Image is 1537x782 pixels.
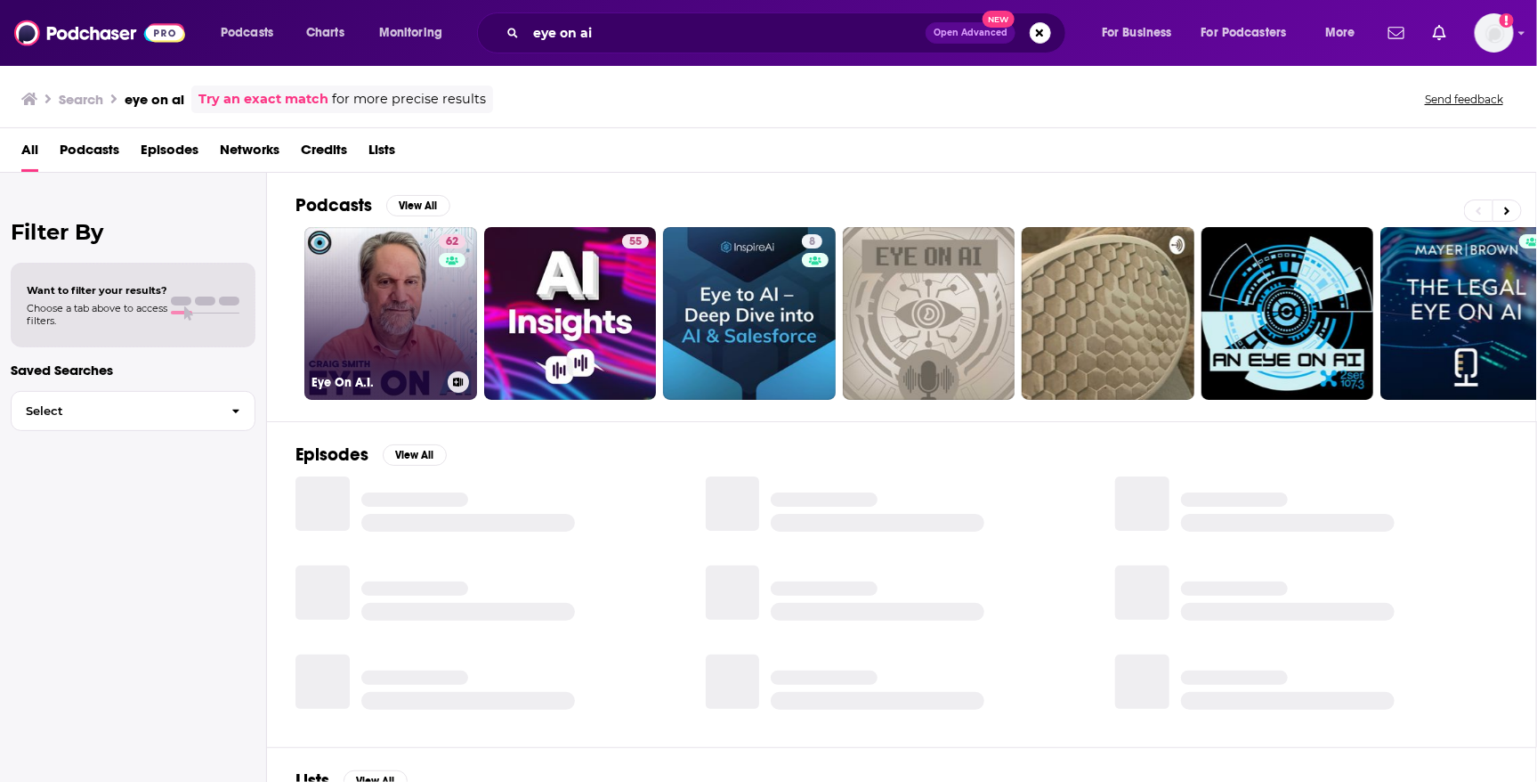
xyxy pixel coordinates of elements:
a: Credits [301,135,347,172]
img: User Profile [1475,13,1514,53]
a: Show notifications dropdown [1426,18,1453,48]
input: Search podcasts, credits, & more... [526,19,926,47]
span: Choose a tab above to access filters. [27,302,167,327]
h2: Episodes [295,444,368,466]
span: More [1325,20,1355,45]
p: Saved Searches [11,362,255,379]
span: for more precise results [332,89,486,110]
span: For Podcasters [1201,20,1287,45]
button: Send feedback [1420,92,1509,107]
a: 55 [484,227,657,400]
a: Networks [220,135,279,172]
button: Select [11,391,255,431]
a: 62 [439,234,465,248]
a: Lists [368,135,395,172]
span: 62 [446,233,458,251]
div: Search podcasts, credits, & more... [494,12,1083,53]
a: Try an exact match [198,89,328,110]
a: Podcasts [60,135,119,172]
a: 55 [622,234,649,248]
span: Want to filter your results? [27,284,167,297]
a: Show notifications dropdown [1381,18,1412,48]
button: View All [386,195,450,216]
span: 8 [809,233,815,251]
a: 62Eye On A.I. [304,227,477,400]
a: 8 [802,234,822,248]
span: Podcasts [221,20,273,45]
button: View All [383,444,447,466]
img: Podchaser - Follow, Share and Rate Podcasts [14,16,185,50]
button: open menu [1190,19,1313,47]
span: 55 [629,233,642,251]
span: Logged in as mdaniels [1475,13,1514,53]
span: Charts [306,20,344,45]
a: Charts [295,19,355,47]
span: New [983,11,1015,28]
button: open menu [208,19,296,47]
span: Monitoring [379,20,442,45]
svg: Add a profile image [1500,13,1514,28]
a: EpisodesView All [295,444,447,466]
h2: Podcasts [295,194,372,216]
span: For Business [1102,20,1172,45]
button: open menu [1089,19,1194,47]
span: Open Advanced [934,29,1007,37]
h3: Search [59,91,103,108]
a: PodcastsView All [295,194,450,216]
span: Select [12,405,217,417]
a: All [21,135,38,172]
h3: eye on ai [125,91,184,108]
button: Open AdvancedNew [926,22,1015,44]
h2: Filter By [11,219,255,245]
button: Show profile menu [1475,13,1514,53]
button: open menu [367,19,465,47]
a: Episodes [141,135,198,172]
h3: Eye On A.I. [311,375,441,390]
button: open menu [1313,19,1378,47]
a: 8 [663,227,836,400]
